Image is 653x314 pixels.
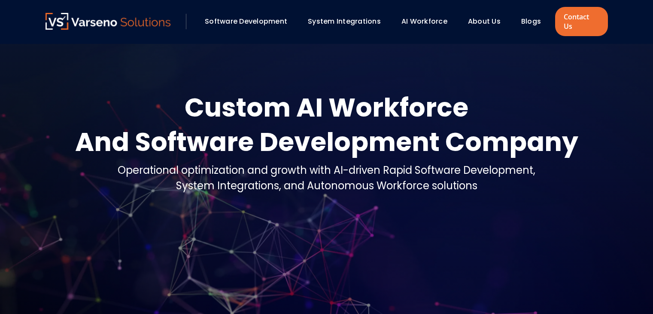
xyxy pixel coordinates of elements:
[200,14,299,29] div: Software Development
[118,178,535,194] div: System Integrations, and Autonomous Workforce solutions
[304,14,393,29] div: System Integrations
[401,16,447,26] a: AI Workforce
[464,14,513,29] div: About Us
[46,13,171,30] img: Varseno Solutions – Product Engineering & IT Services
[118,163,535,178] div: Operational optimization and growth with AI-driven Rapid Software Development,
[205,16,287,26] a: Software Development
[397,14,459,29] div: AI Workforce
[517,14,553,29] div: Blogs
[555,7,607,36] a: Contact Us
[308,16,381,26] a: System Integrations
[468,16,501,26] a: About Us
[75,90,578,125] div: Custom AI Workforce
[521,16,541,26] a: Blogs
[75,125,578,159] div: And Software Development Company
